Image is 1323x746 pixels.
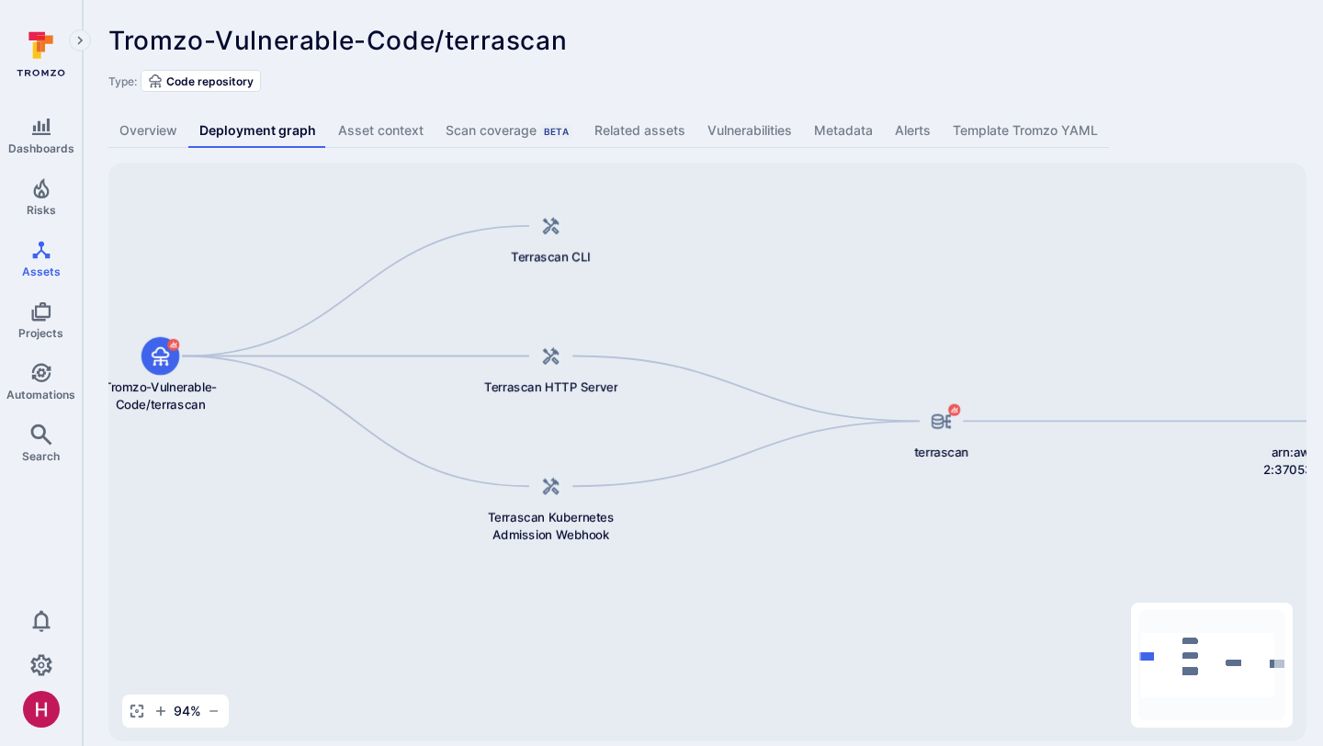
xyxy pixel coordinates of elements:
span: Search [22,449,60,463]
div: Harshil Parikh [23,691,60,728]
span: Automations [6,388,75,401]
button: Expand navigation menu [69,29,91,51]
span: Terrascan HTTP Server [484,379,617,396]
a: Vulnerabilities [696,114,803,148]
span: Projects [18,326,63,340]
a: Metadata [803,114,884,148]
span: Terrascan Kubernetes Admission Webhook [481,509,620,544]
span: 94 % [174,702,201,720]
div: Scan coverage [446,121,572,140]
img: ACg8ocKzQzwPSwOZT_k9C736TfcBpCStqIZdMR9gXOhJgTaH9y_tsw=s96-c [23,691,60,728]
span: Assets [22,265,61,278]
span: Risks [27,203,56,217]
a: Alerts [884,114,942,148]
a: Overview [108,114,188,148]
i: Expand navigation menu [73,33,86,49]
span: Tromzo-Vulnerable-Code/terrascan [108,25,567,56]
div: Beta [540,124,572,139]
div: Asset tabs [108,114,1297,148]
span: Tromzo-Vulnerable-Code/terrascan [91,379,230,413]
span: terrascan [914,444,969,461]
a: Related assets [583,114,696,148]
span: Type: [108,74,137,88]
a: Deployment graph [188,114,327,148]
span: Terrascan CLI [511,248,591,266]
a: Asset context [327,114,435,148]
span: Dashboards [8,141,74,155]
span: Code repository [166,74,254,88]
a: Template Tromzo YAML [942,114,1109,148]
